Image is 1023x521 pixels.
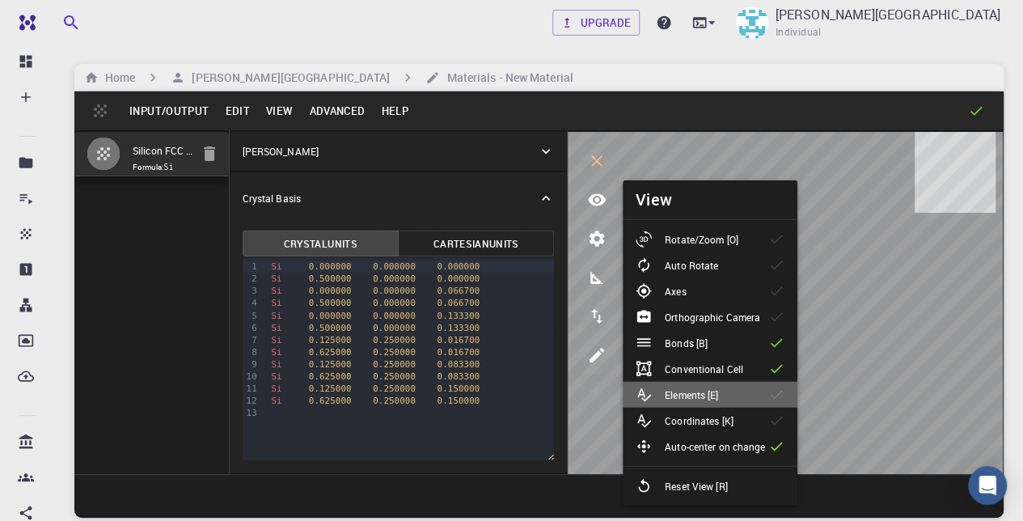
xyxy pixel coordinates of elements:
span: 0.083300 [437,371,480,382]
p: Crystal Basis [243,191,301,205]
span: 0.125000 [309,383,352,394]
p: Coordinates [K] [665,413,733,428]
p: Rotate/Zoom [O] [665,232,738,247]
button: Input/Output [121,98,217,124]
h6: View [636,187,672,213]
span: 0.000000 [373,286,416,296]
span: 0.250000 [373,396,416,406]
span: 0.250000 [373,383,416,394]
span: Si [271,298,281,308]
span: 0.016700 [437,347,480,358]
button: Advanced [301,98,373,124]
span: 0.000000 [309,311,352,321]
span: Support [32,11,91,26]
p: Elements [E] [665,388,718,402]
p: [PERSON_NAME][GEOGRAPHIC_DATA] [775,5,1000,24]
span: Si [271,286,281,296]
span: 0.000000 [437,261,480,272]
span: Si [271,396,281,406]
span: Si [271,383,281,394]
span: Formula: [133,161,190,174]
p: Conventional Cell [665,362,743,376]
nav: breadcrumb [81,69,577,87]
span: 0.500000 [309,298,352,308]
div: 8 [243,346,260,358]
span: 0.000000 [373,311,416,321]
p: Axes [665,284,686,299]
span: Si [271,323,281,333]
span: 0.250000 [373,335,416,345]
h6: [PERSON_NAME][GEOGRAPHIC_DATA] [185,69,390,87]
span: 0.000000 [373,273,416,284]
div: 7 [243,334,260,346]
span: 0.083300 [437,359,480,370]
span: Si [271,261,281,272]
span: Si [271,371,281,382]
span: Si [271,311,281,321]
code: Si [164,163,174,172]
span: 0.625000 [309,347,352,358]
span: Si [271,335,281,345]
div: 1 [243,260,260,273]
div: 3 [243,285,260,297]
span: Individual [775,24,821,40]
div: 13 [243,407,260,419]
button: Help [373,98,416,124]
div: 9 [243,358,260,371]
div: Crystal Basis [230,172,568,224]
span: 0.016700 [437,335,480,345]
span: 0.250000 [373,359,416,370]
span: 0.133300 [437,311,480,321]
p: Reset View [R] [665,479,728,493]
span: 0.066700 [437,298,480,308]
button: CrystalUnits [243,231,399,256]
p: Orthographic Camera [665,310,760,324]
div: 4 [243,297,260,309]
span: Si [271,359,281,370]
span: 0.000000 [309,286,352,296]
div: 11 [243,383,260,395]
div: [PERSON_NAME] [230,132,568,171]
span: 0.000000 [373,323,416,333]
span: 0.000000 [373,261,416,272]
p: Bonds [B] [665,336,708,350]
div: Open Intercom Messenger [968,466,1007,505]
p: Auto Rotate [665,258,718,273]
div: 2 [243,273,260,285]
span: 0.150000 [437,383,480,394]
button: Edit [217,98,258,124]
img: logo [13,15,36,31]
p: Auto-center on change [665,439,765,454]
span: Si [271,273,281,284]
span: 0.150000 [437,396,480,406]
button: CartesianUnits [398,231,554,256]
span: 0.000000 [309,261,352,272]
span: 0.000000 [373,298,416,308]
span: 0.250000 [373,371,416,382]
span: 0.066700 [437,286,480,296]
h6: Materials - New Material [440,69,573,87]
span: Si [271,347,281,358]
span: 0.625000 [309,371,352,382]
span: 0.250000 [373,347,416,358]
h6: Home [99,69,135,87]
span: 0.500000 [309,323,352,333]
div: 12 [243,395,260,407]
p: [PERSON_NAME] [243,144,319,159]
div: 6 [243,322,260,334]
a: Upgrade [552,10,640,36]
button: View [258,98,302,124]
img: Anna University [736,6,768,39]
span: 0.125000 [309,359,352,370]
span: 0.125000 [309,335,352,345]
span: 0.133300 [437,323,480,333]
div: 10 [243,371,260,383]
span: 0.000000 [437,273,480,284]
span: 0.500000 [309,273,352,284]
div: 5 [243,310,260,322]
span: 0.625000 [309,396,352,406]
